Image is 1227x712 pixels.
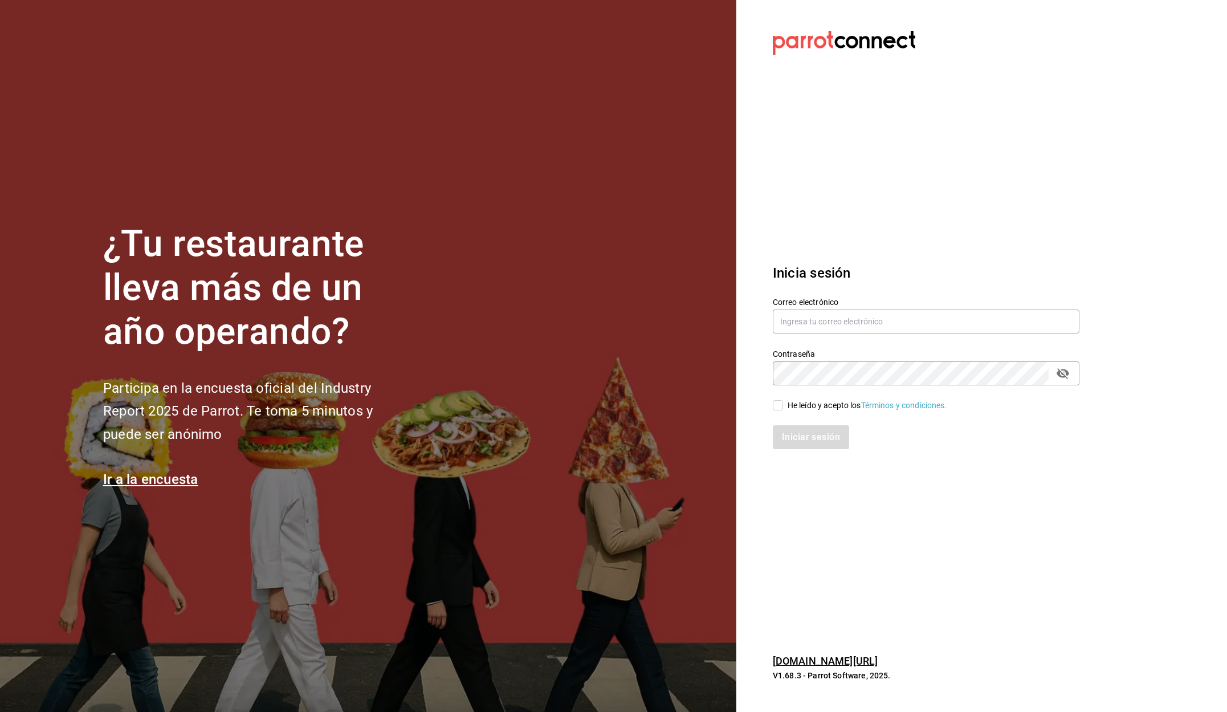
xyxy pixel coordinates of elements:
label: Contraseña [773,350,1079,358]
h1: ¿Tu restaurante lleva más de un año operando? [103,222,411,353]
h3: Inicia sesión [773,263,1079,283]
input: Ingresa tu correo electrónico [773,310,1079,333]
div: He leído y acepto los [788,400,947,412]
a: Ir a la encuesta [103,471,198,487]
h2: Participa en la encuesta oficial del Industry Report 2025 de Parrot. Te toma 5 minutos y puede se... [103,377,411,446]
a: Términos y condiciones. [861,401,947,410]
label: Correo electrónico [773,298,1079,306]
a: [DOMAIN_NAME][URL] [773,655,878,667]
button: passwordField [1053,364,1073,383]
p: V1.68.3 - Parrot Software, 2025. [773,670,1079,681]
